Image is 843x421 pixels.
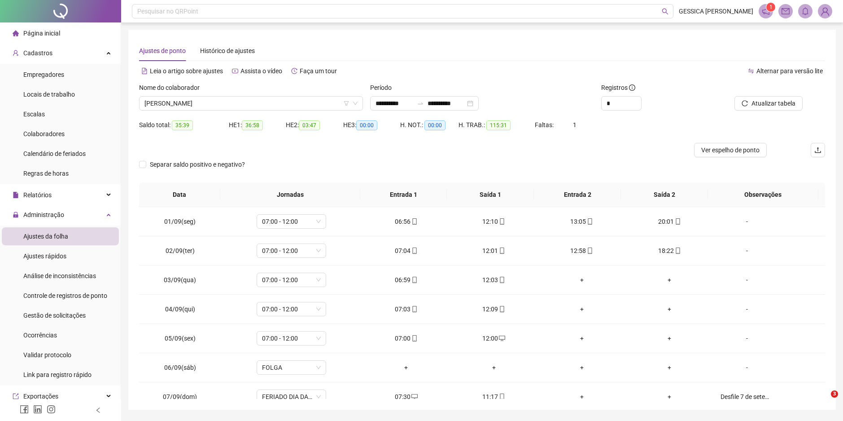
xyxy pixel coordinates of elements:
span: search [662,8,668,15]
div: 18:22 [633,246,707,256]
span: 35:39 [172,120,193,130]
div: - [721,217,773,226]
div: 12:58 [545,246,619,256]
button: Ver espelho de ponto [694,143,767,157]
div: + [633,333,707,343]
span: 00:00 [356,120,377,130]
div: Saldo total: [139,120,229,130]
span: notification [762,7,770,15]
span: 115:31 [486,120,511,130]
th: Entrada 2 [534,182,621,207]
div: 12:09 [457,304,531,314]
div: 07:00 [369,333,443,343]
span: Link para registro rápido [23,371,92,378]
div: 07:30 [369,392,443,402]
span: 03:47 [299,120,320,130]
span: instagram [47,405,56,414]
th: Data [139,182,220,207]
span: mobile [498,306,505,312]
span: left [95,407,101,413]
div: + [545,392,619,402]
span: Faça um tour [300,67,337,75]
span: mobile [411,277,418,283]
span: mail [782,7,790,15]
span: mobile [411,248,418,254]
span: to [417,100,424,107]
span: home [13,30,19,36]
div: H. NOT.: [400,120,459,130]
div: + [633,275,707,285]
span: 00:00 [424,120,446,130]
span: 1 [769,4,773,10]
button: Atualizar tabela [734,96,803,111]
span: mobile [586,218,593,225]
div: + [545,304,619,314]
span: 36:58 [242,120,263,130]
div: + [633,392,707,402]
th: Jornadas [220,182,360,207]
div: 06:59 [369,275,443,285]
div: + [545,333,619,343]
span: desktop [411,394,418,400]
div: - [721,246,773,256]
div: 06:56 [369,217,443,226]
span: upload [814,146,821,154]
span: Assista o vídeo [240,67,282,75]
span: Ajustes da folha [23,233,68,240]
span: Controle de registros de ponto [23,292,107,299]
span: mobile [674,218,681,225]
span: Registros [601,83,635,93]
div: - [721,363,773,372]
span: 07/09(dom) [163,393,197,400]
span: mobile [498,218,505,225]
span: 07:00 - 12:00 [262,244,321,257]
th: Saída 1 [447,182,534,207]
span: Atualizar tabela [751,98,795,108]
div: 11:17 [457,392,531,402]
span: Escalas [23,111,45,118]
span: desktop [498,335,505,341]
span: Página inicial [23,30,60,37]
span: Validar protocolo [23,351,71,359]
div: HE 1: [229,120,286,130]
span: user-add [13,50,19,56]
span: Cadastros [23,49,52,57]
span: 02/09(ter) [166,247,195,254]
div: + [545,275,619,285]
span: Relatórios [23,191,52,199]
span: Ocorrências [23,332,57,339]
span: file [13,192,19,198]
span: Faltas: [535,121,555,129]
span: info-circle [629,84,635,91]
th: Saída 2 [621,182,708,207]
span: Empregadores [23,71,64,78]
span: 07:00 - 12:00 [262,273,321,287]
span: export [13,393,19,399]
span: lock [13,212,19,218]
span: 04/09(qui) [165,306,195,313]
span: youtube [232,68,238,74]
span: Alternar para versão lite [756,67,823,75]
span: BRENDA CARVALHO SANTOS MEDEIROS [144,97,358,110]
iframe: Intercom live chat [812,390,834,412]
span: swap [748,68,754,74]
span: Exportações [23,393,58,400]
span: Histórico de ajustes [200,47,255,54]
span: mobile [498,394,505,400]
span: mobile [586,248,593,254]
span: mobile [411,335,418,341]
div: 07:04 [369,246,443,256]
span: 07:00 - 12:00 [262,302,321,316]
span: 07:00 - 12:00 [262,332,321,345]
sup: 1 [766,3,775,12]
span: Calendário de feriados [23,150,86,157]
span: mobile [411,306,418,312]
span: facebook [20,405,29,414]
span: FERIADO DIA DA INDEPENDÊNCIA [262,390,321,403]
span: Observações [715,190,811,199]
label: Nome do colaborador [139,83,205,93]
span: 07:00 - 12:00 [262,215,321,228]
span: GESSICA [PERSON_NAME] [679,6,753,16]
div: - [721,333,773,343]
img: 72101 [818,4,832,18]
